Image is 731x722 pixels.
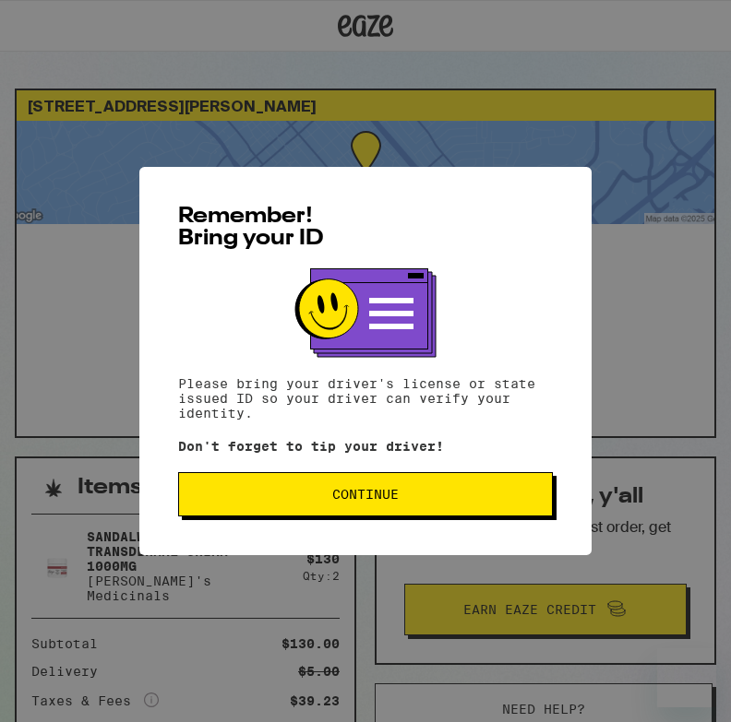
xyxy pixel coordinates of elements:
[178,206,324,250] span: Remember! Bring your ID
[657,648,716,707] iframe: Button to launch messaging window
[178,439,553,454] p: Don't forget to tip your driver!
[178,472,553,516] button: Continue
[178,376,553,420] p: Please bring your driver's license or state issued ID so your driver can verify your identity.
[332,488,399,501] span: Continue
